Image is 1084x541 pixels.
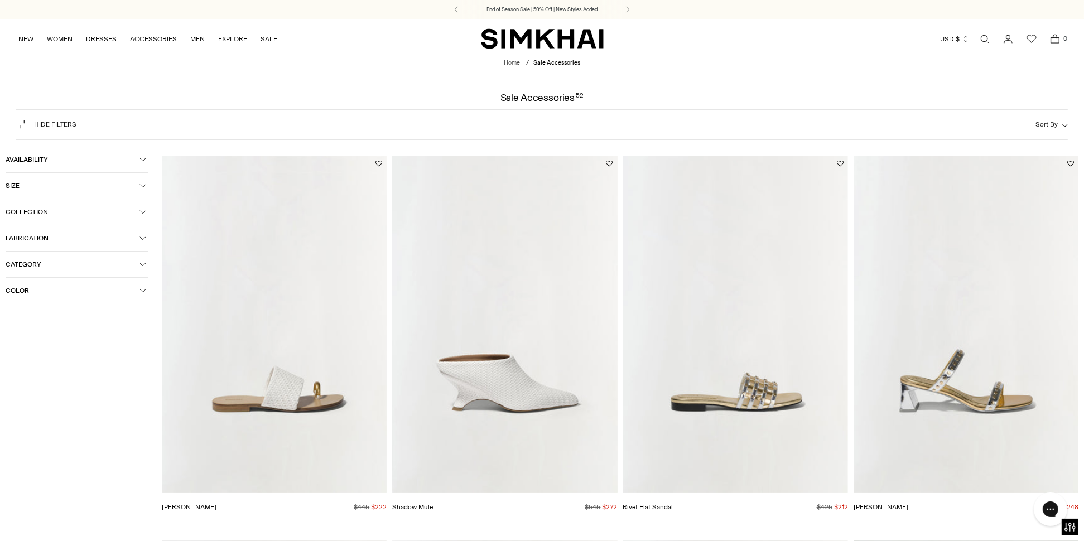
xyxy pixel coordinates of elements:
[218,27,247,51] a: EXPLORE
[817,503,832,511] s: $425
[34,120,76,128] span: Hide filters
[1067,160,1074,167] button: Add to Wishlist
[190,27,205,51] a: MEN
[16,115,76,133] button: Hide filters
[997,28,1019,50] a: Go to the account page
[526,59,529,68] div: /
[1044,28,1066,50] a: Open cart modal
[371,503,387,511] span: $222
[834,503,848,511] span: $212
[261,27,277,51] a: SALE
[1061,33,1071,44] span: 0
[6,225,148,251] button: Fabrication
[504,59,520,66] a: Home
[6,287,139,294] span: Color
[354,503,369,511] s: $445
[533,59,580,66] span: Sale Accessories
[6,173,148,199] button: Size
[162,503,216,511] a: [PERSON_NAME]
[6,252,148,277] button: Category
[940,27,970,51] button: USD $
[623,156,848,493] img: Rivet Flat Sandal
[47,27,73,51] a: WOMEN
[603,503,618,511] span: $272
[854,156,1078,493] img: Rivet Sandal
[481,28,604,50] a: SIMKHAI
[606,160,613,167] button: Add to Wishlist
[1020,28,1043,50] a: Wishlist
[1035,118,1068,131] button: Sort By
[6,260,139,268] span: Category
[6,199,148,225] button: Collection
[6,234,139,242] span: Fabrication
[6,147,148,172] button: Availability
[6,156,139,163] span: Availability
[375,160,382,167] button: Add to Wishlist
[392,156,617,493] img: Shadow Mule
[6,182,139,190] span: Size
[86,27,117,51] a: DRESSES
[6,208,139,216] span: Collection
[504,59,580,68] nav: breadcrumbs
[576,93,584,103] div: 52
[18,27,33,51] a: NEW
[837,160,844,167] button: Add to Wishlist
[6,278,148,303] button: Color
[1035,120,1058,128] span: Sort By
[623,503,673,511] a: Rivet Flat Sandal
[130,27,177,51] a: ACCESSORIES
[162,156,387,493] img: Ariana Sandal
[392,503,433,511] a: Shadow Mule
[585,503,601,511] s: $545
[500,93,584,103] h1: Sale Accessories
[974,28,996,50] a: Open search modal
[9,499,112,532] iframe: Sign Up via Text for Offers
[854,503,908,511] a: [PERSON_NAME]
[1028,489,1073,530] iframe: Gorgias live chat messenger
